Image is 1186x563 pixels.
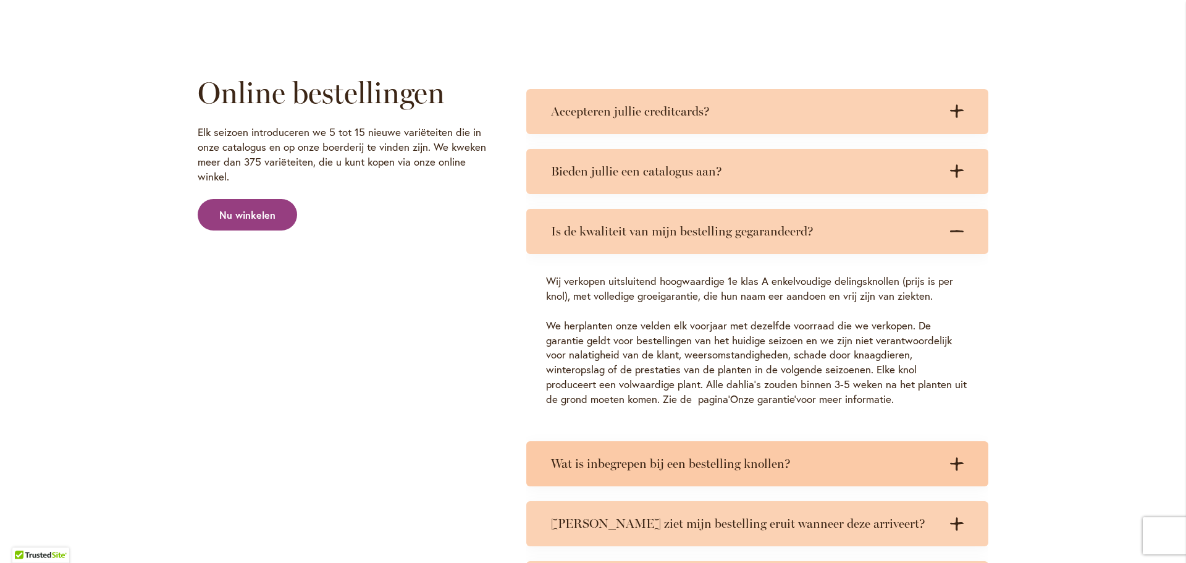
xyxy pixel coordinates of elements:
[728,392,796,406] a: 'Onze garantie'
[198,125,486,184] font: Elk seizoen introduceren we 5 tot 15 nieuwe variëteiten die in onze catalogus en op onze boerderi...
[551,104,710,119] font: Accepteren jullie creditcards?
[526,209,988,254] summary: Is de kwaliteit van mijn bestelling gegarandeerd?
[551,224,814,239] font: Is de kwaliteit van mijn bestelling gegarandeerd?
[526,149,988,194] summary: Bieden jullie een catalogus aan?
[198,199,297,231] a: Nu winkelen
[546,274,953,303] font: Wij verkopen uitsluitend hoogwaardige 1e klas A enkelvoudige delingsknollen (prijs is per knol), ...
[219,208,275,221] font: Nu winkelen
[526,501,988,546] summary: [PERSON_NAME] ziet mijn bestelling eruit wanneer deze arriveert?
[796,392,894,406] font: voor meer informatie.
[551,456,791,471] font: Wat is inbegrepen bij een bestelling knollen?
[198,75,445,111] font: Online bestellingen
[551,516,925,531] font: [PERSON_NAME] ziet mijn bestelling eruit wanneer deze arriveert?
[546,318,967,407] font: We herplanten onze velden elk voorjaar met dezelfde voorraad die we verkopen. De garantie geldt v...
[551,164,722,179] font: Bieden jullie een catalogus aan?
[526,89,988,134] summary: Accepteren jullie creditcards?
[526,441,988,486] summary: Wat is inbegrepen bij een bestelling knollen?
